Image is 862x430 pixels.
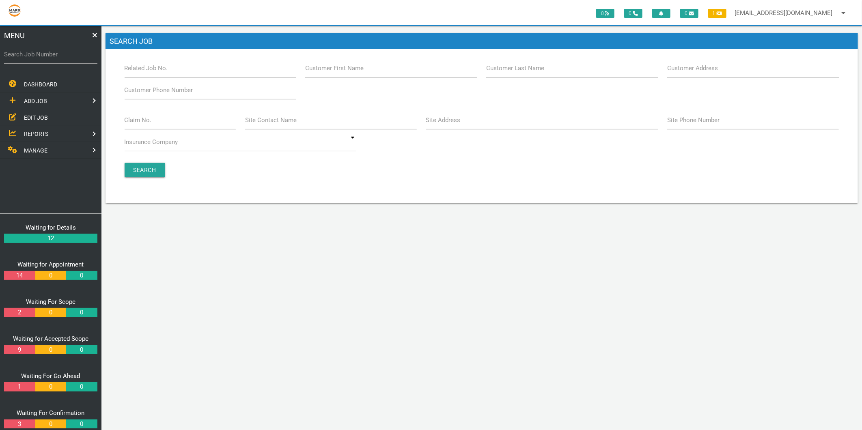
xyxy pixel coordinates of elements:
[667,116,720,125] label: Site Phone Number
[35,345,66,355] a: 0
[667,64,718,73] label: Customer Address
[13,335,88,342] a: Waiting for Accepted Scope
[680,9,698,18] span: 0
[8,4,21,17] img: s3file
[305,64,364,73] label: Customer First Name
[18,261,84,268] a: Waiting for Appointment
[35,382,66,391] a: 0
[66,419,97,429] a: 0
[24,98,47,104] span: ADD JOB
[4,419,35,429] a: 3
[125,64,168,73] label: Related Job No.
[596,9,614,18] span: 0
[4,30,25,41] span: MENU
[24,114,48,120] span: EDIT JOB
[22,372,80,380] a: Waiting For Go Ahead
[24,147,47,154] span: MANAGE
[708,9,726,18] span: 1
[35,419,66,429] a: 0
[426,116,461,125] label: Site Address
[26,224,76,231] a: Waiting for Details
[4,345,35,355] a: 9
[66,382,97,391] a: 0
[66,345,97,355] a: 0
[4,234,97,243] a: 12
[66,308,97,317] a: 0
[26,298,75,305] a: Waiting For Scope
[4,308,35,317] a: 2
[125,86,193,95] label: Customer Phone Number
[24,81,57,88] span: DASHBOARD
[35,271,66,280] a: 0
[24,131,48,137] span: REPORTS
[106,33,858,49] h1: Search Job
[486,64,544,73] label: Customer Last Name
[66,271,97,280] a: 0
[245,116,297,125] label: Site Contact Name
[17,409,85,417] a: Waiting For Confirmation
[4,271,35,280] a: 14
[4,50,97,59] label: Search Job Number
[4,382,35,391] a: 1
[125,116,152,125] label: Claim No.
[35,308,66,317] a: 0
[125,163,165,177] input: Search
[624,9,642,18] span: 0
